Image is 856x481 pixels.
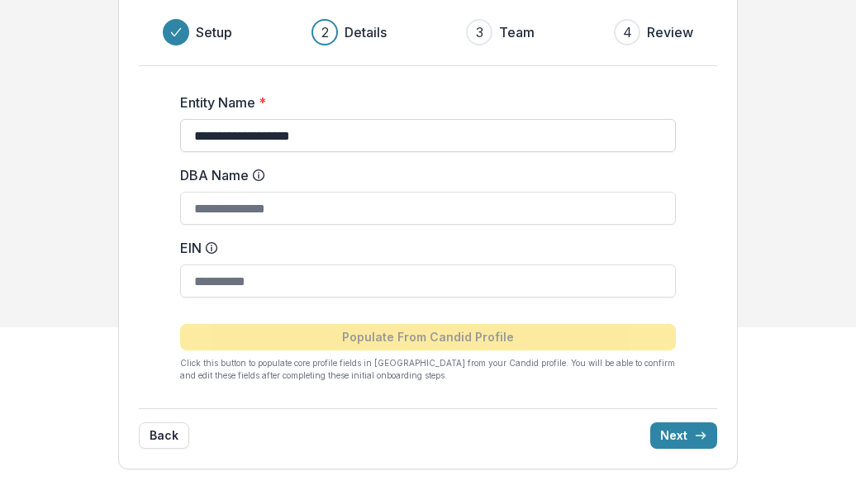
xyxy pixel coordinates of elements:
div: 3 [476,22,483,42]
h3: Review [647,22,693,42]
h3: Details [345,22,387,42]
div: Progress [163,19,693,45]
h3: Setup [196,22,232,42]
div: 4 [623,22,632,42]
button: Populate From Candid Profile [180,324,676,350]
button: Back [139,422,189,449]
p: Click this button to populate core profile fields in [GEOGRAPHIC_DATA] from your Candid profile. ... [180,357,676,382]
label: EIN [180,238,666,258]
label: DBA Name [180,165,666,185]
label: Entity Name [180,93,666,112]
h3: Team [499,22,535,42]
div: 2 [321,22,329,42]
button: Next [650,422,717,449]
